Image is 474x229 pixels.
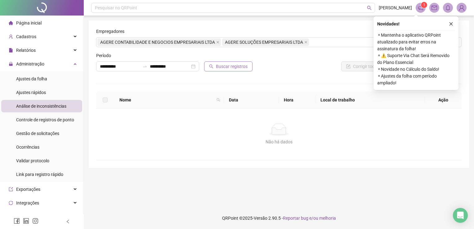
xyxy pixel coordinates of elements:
span: Análise de inconsistências [16,104,66,109]
span: Integrações [16,200,39,205]
span: export [9,187,13,191]
span: left [66,219,70,224]
span: Relatórios [16,48,36,53]
span: Validar protocolo [16,158,49,163]
span: Ocorrências [16,145,39,150]
span: Buscar registros [216,63,248,70]
span: Cadastros [16,34,36,39]
span: Link para registro rápido [16,172,63,177]
span: sync [9,201,13,205]
span: AGERE SOLUÇÕES EMPRESARIAIS LTDA [222,38,309,46]
span: lock [9,62,13,66]
span: notification [418,5,423,11]
span: Exportações [16,187,40,192]
span: home [9,21,13,25]
span: [PERSON_NAME] [379,4,412,11]
span: Nome [119,97,214,103]
span: Versão [254,216,267,221]
span: bell [445,5,451,11]
button: Corrigir todos [341,61,384,71]
div: Não há dados [104,138,454,145]
th: Data [224,92,279,109]
span: Ajustes da folha [16,76,47,81]
span: search [367,6,372,10]
span: Página inicial [16,20,42,25]
label: Empregadores [96,28,128,35]
span: 1 [423,3,425,7]
span: Administração [16,61,44,66]
span: mail [432,5,437,11]
span: search [209,64,213,69]
span: user-add [9,34,13,39]
span: AGERE SOLUÇÕES EMPRESARIAIS LTDA [225,39,303,46]
label: Período [96,52,115,59]
span: Novidades ! [377,20,400,27]
span: close [216,41,219,44]
th: Local de trabalho [315,92,425,109]
span: ⚬ Mantenha o aplicativo QRPoint atualizado para evitar erros na assinatura da folha! [377,32,455,52]
span: close [449,22,453,26]
span: instagram [32,218,38,224]
span: Gestão de solicitações [16,131,59,136]
span: search [217,98,220,102]
div: Open Intercom Messenger [453,208,468,223]
span: ⚬ Ajustes da folha com período ampliado! [377,73,455,86]
span: linkedin [23,218,29,224]
span: to [142,64,147,69]
div: Ação [430,97,457,103]
span: facebook [14,218,20,224]
span: file [9,48,13,52]
span: close [304,41,307,44]
span: search [215,95,221,105]
sup: 1 [421,2,427,8]
span: ⚬ ⚠️ Suporte Via Chat Será Removido do Plano Essencial [377,52,455,66]
span: AGERE CONTABILIDADE E NEGOCIOS EMPRESARIAIS LTDA [97,38,221,46]
img: 94301 [457,3,466,12]
button: Buscar registros [204,61,253,71]
th: Hora [279,92,315,109]
footer: QRPoint © 2025 - 2.90.5 - [84,207,474,229]
span: Ajustes rápidos [16,90,46,95]
span: Reportar bug e/ou melhoria [283,216,336,221]
span: swap-right [142,64,147,69]
span: Controle de registros de ponto [16,117,74,122]
span: ⚬ Novidade no Cálculo do Saldo! [377,66,455,73]
span: AGERE CONTABILIDADE E NEGOCIOS EMPRESARIAIS LTDA [100,39,215,46]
